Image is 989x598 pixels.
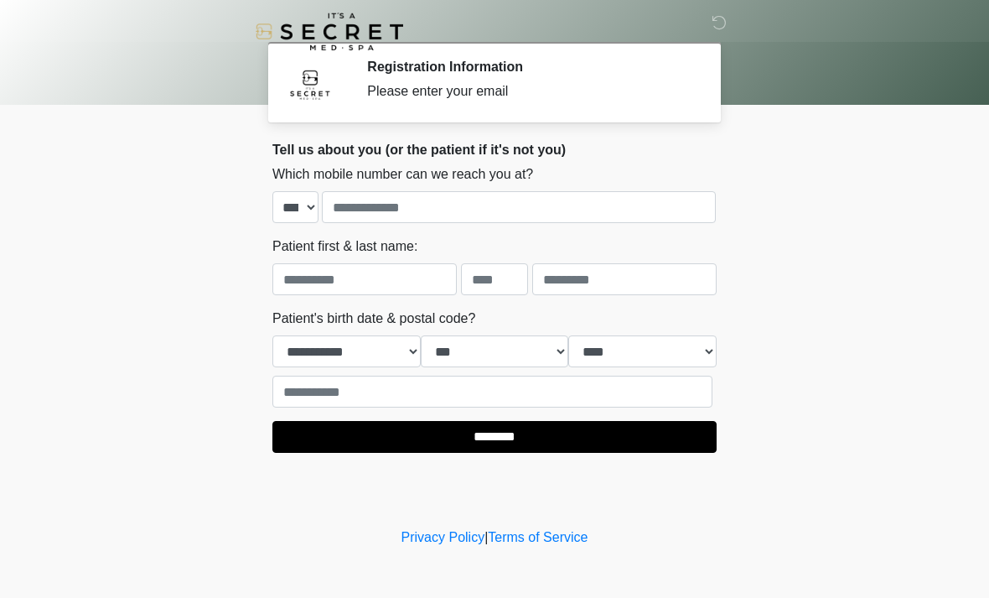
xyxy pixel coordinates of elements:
[272,237,417,257] label: Patient first & last name:
[401,530,485,544] a: Privacy Policy
[484,530,488,544] a: |
[256,13,403,50] img: It's A Secret Med Spa Logo
[488,530,588,544] a: Terms of Service
[367,81,691,101] div: Please enter your email
[272,164,533,185] label: Which mobile number can we reach you at?
[367,59,691,75] h2: Registration Information
[272,309,475,329] label: Patient's birth date & postal code?
[285,59,335,109] img: Agent Avatar
[272,142,717,158] h2: Tell us about you (or the patient if it's not you)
